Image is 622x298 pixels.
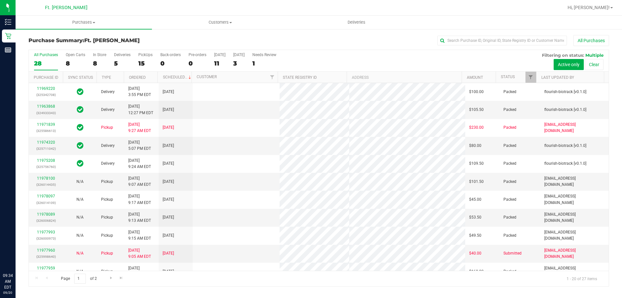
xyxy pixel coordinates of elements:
div: [DATE] [233,53,245,57]
div: Back-orders [160,53,181,57]
p: (326006824) [33,218,59,224]
inline-svg: Inventory [5,19,11,25]
button: N/A [76,232,84,239]
span: Packed [503,232,516,239]
span: Packed [503,125,516,131]
span: [DATE] 3:55 PM EDT [128,86,151,98]
div: Open Carts [66,53,85,57]
span: Submitted [503,250,522,256]
p: (326014109) [33,200,59,206]
a: Amount [467,75,483,80]
span: [DATE] [163,179,174,185]
span: Pickup [101,179,113,185]
span: Ft. [PERSON_NAME] [45,5,87,10]
p: (326000973) [33,235,59,242]
span: [DATE] [163,125,174,131]
th: Address [347,72,462,83]
span: [DATE] 12:27 PM EDT [128,103,153,116]
p: (325756760) [33,164,59,170]
button: N/A [76,179,84,185]
span: [DATE] 9:05 AM EDT [128,247,151,260]
span: Delivery [101,89,115,95]
div: 3 [233,60,245,67]
span: [DATE] 9:24 AM EDT [128,158,151,170]
div: Needs Review [252,53,276,57]
div: 1 [252,60,276,67]
input: Search Purchase ID, Original ID, State Registry ID or Customer Name... [437,36,567,45]
div: 8 [93,60,106,67]
span: [EMAIL_ADDRESS][DOMAIN_NAME] [544,247,605,260]
a: 11978100 [37,176,55,181]
span: In Sync [77,123,84,132]
a: Ordered [129,75,146,80]
span: Packed [503,197,516,203]
button: N/A [76,197,84,203]
span: Pickup [101,250,113,256]
inline-svg: Retail [5,33,11,39]
span: In Sync [77,159,84,168]
span: flourish-biotrack [v0.1.0] [544,107,586,113]
span: [DATE] 9:07 AM EDT [128,175,151,188]
div: 0 [189,60,206,67]
a: 11977993 [37,230,55,234]
span: [DATE] [163,107,174,113]
div: 8 [66,60,85,67]
span: [DATE] [163,161,174,167]
span: [DATE] 9:15 AM EDT [128,229,151,242]
span: Delivery [101,161,115,167]
a: Customer [197,75,217,79]
span: Page of 2 [55,274,102,284]
a: 11978097 [37,194,55,198]
span: Pickup [101,268,113,275]
span: [DATE] 9:13 AM EDT [128,211,151,224]
span: flourish-biotrack [v0.1.0] [544,161,586,167]
a: Status [501,75,515,79]
span: [DATE] [163,250,174,256]
span: Not Applicable [76,251,84,256]
input: 1 [74,274,86,284]
span: [EMAIL_ADDRESS][DOMAIN_NAME] [544,265,605,278]
span: [EMAIL_ADDRESS][DOMAIN_NAME] [544,211,605,224]
a: Purchases [16,16,152,29]
div: In Store [93,53,106,57]
span: $53.50 [469,214,481,221]
span: [EMAIL_ADDRESS][DOMAIN_NAME] [544,229,605,242]
a: Go to the next page [106,274,116,282]
p: (325998640) [33,254,59,260]
div: 28 [34,60,58,67]
p: (325586613) [33,128,59,134]
div: 5 [114,60,131,67]
div: Pre-orders [189,53,206,57]
button: N/A [76,250,84,256]
a: 11975208 [37,158,55,163]
span: $80.00 [469,143,481,149]
span: $230.00 [469,125,484,131]
a: Filter [525,72,536,83]
span: Pickup [101,214,113,221]
span: Packed [503,89,516,95]
p: (325711042) [33,146,59,152]
a: Go to the last page [117,274,126,282]
button: N/A [76,214,84,221]
a: 11977960 [37,248,55,253]
span: $49.50 [469,232,481,239]
span: Filtering on status: [542,53,584,58]
p: 09:34 AM EDT [3,273,13,290]
div: 0 [160,60,181,67]
inline-svg: Reports [5,47,11,53]
a: 11974320 [37,140,55,145]
span: [EMAIL_ADDRESS][DOMAIN_NAME] [544,193,605,206]
button: Clear [585,59,604,70]
span: [DATE] [163,268,174,275]
a: Type [102,75,111,80]
span: [DATE] [163,89,174,95]
span: flourish-biotrack [v0.1.0] [544,89,586,95]
a: 11963868 [37,104,55,109]
div: 15 [138,60,153,67]
a: 11978089 [37,212,55,217]
span: Not Applicable [76,233,84,238]
a: 11971839 [37,122,55,127]
p: 09/20 [3,290,13,295]
a: 11969220 [37,86,55,91]
span: Customers [152,19,288,25]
